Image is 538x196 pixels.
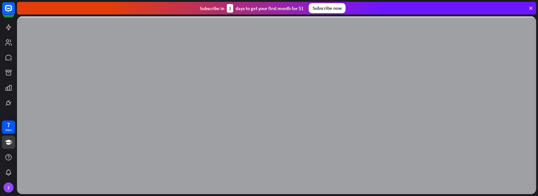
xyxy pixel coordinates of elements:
div: Subscribe now [309,3,346,13]
div: 3 [227,4,233,13]
div: Z [3,182,14,193]
div: days [5,128,12,132]
a: 7 days [2,120,15,134]
div: 7 [7,122,10,128]
div: Subscribe in days to get your first month for $1 [200,4,304,13]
